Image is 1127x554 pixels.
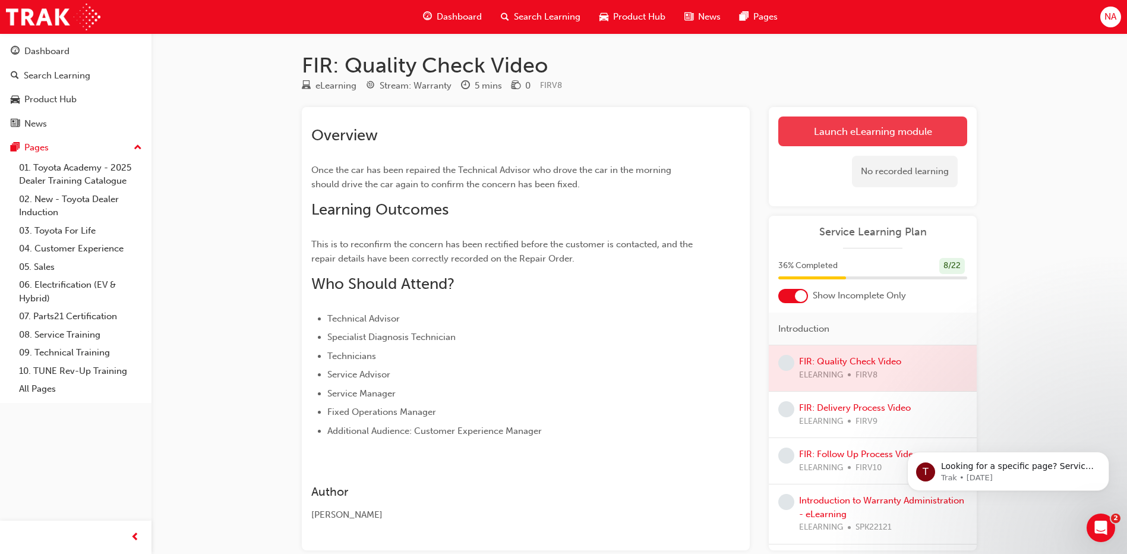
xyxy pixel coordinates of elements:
div: No recorded learning [852,156,958,187]
a: 09. Technical Training [14,344,147,362]
div: Duration [461,78,502,93]
div: Price [512,78,531,93]
div: 5 mins [475,79,502,93]
span: Looking for a specific page? Service, Service Advisor [52,84,204,106]
div: Type [302,78,356,93]
button: DashboardSearch LearningProduct HubNews [5,38,147,137]
span: learningRecordVerb_NONE-icon [778,401,794,417]
span: NA [1104,10,1116,24]
span: learningRecordVerb_NONE-icon [778,448,794,464]
span: learningRecordVerb_NONE-icon [778,355,794,371]
a: Introduction to Warranty Administration - eLearning [799,495,964,520]
span: ELEARNING [799,461,843,475]
span: Technicians [327,351,376,361]
span: Service Manager [327,388,396,399]
span: search-icon [501,10,509,24]
span: search-icon [11,71,19,81]
span: ELEARNING [799,415,843,429]
div: message notification from Trak, 1w ago. Looking for a specific page? Service, Service Advisor [18,75,220,114]
span: clock-icon [461,81,470,92]
span: news-icon [11,119,20,130]
a: 04. Customer Experience [14,240,147,258]
div: Dashboard [24,45,70,58]
div: Product Hub [24,93,77,106]
a: search-iconSearch Learning [491,5,590,29]
span: learningResourceType_ELEARNING-icon [302,81,311,92]
a: FIR: Follow Up Process Video [799,449,918,459]
span: Additional Audience: Customer Experience Manager [327,426,542,436]
span: 2 [1111,514,1120,523]
a: Dashboard [5,40,147,62]
h1: FIR: Quality Check Video [302,52,977,78]
span: Who Should Attend? [311,275,454,293]
a: FIR: Delivery Process Video [799,402,911,413]
span: Show Incomplete Only [813,289,906,303]
span: learningRecordVerb_NONE-icon [778,494,794,510]
button: NA [1100,7,1121,27]
div: [PERSON_NAME] [311,508,697,522]
a: 03. Toyota For Life [14,222,147,240]
span: ELEARNING [799,521,843,534]
button: Pages [5,137,147,159]
span: car-icon [599,10,608,24]
span: money-icon [512,81,520,92]
div: 8 / 22 [939,258,965,274]
span: FIRV9 [855,415,877,429]
span: pages-icon [740,10,749,24]
div: Stream: Warranty [380,79,452,93]
span: Learning Outcomes [311,200,449,219]
a: 07. Parts21 Certification [14,307,147,326]
span: car-icon [11,95,20,105]
a: 05. Sales [14,258,147,276]
span: up-icon [134,140,142,156]
span: Introduction [778,322,829,336]
span: Dashboard [437,10,482,24]
a: 06. Electrification (EV & Hybrid) [14,276,147,307]
span: FIRV10 [855,461,882,475]
span: Technical Advisor [327,313,400,324]
a: guage-iconDashboard [413,5,491,29]
div: Pages [24,141,49,155]
a: All Pages [14,380,147,398]
a: car-iconProduct Hub [590,5,675,29]
a: Service Learning Plan [778,225,967,239]
div: News [24,117,47,131]
span: guage-icon [423,10,432,24]
span: 36 % Completed [778,259,838,273]
span: Specialist Diagnosis Technician [327,332,456,342]
span: pages-icon [11,143,20,153]
a: news-iconNews [675,5,730,29]
span: Pages [753,10,778,24]
div: Stream [366,78,452,93]
div: 0 [525,79,531,93]
span: target-icon [366,81,375,92]
h3: Author [311,485,697,499]
span: Fixed Operations Manager [327,407,436,417]
span: Overview [311,126,378,144]
span: Learning resource code [540,80,562,90]
iframe: Intercom live chat [1087,514,1115,542]
a: Launch eLearning module [778,117,967,146]
span: Once the car has been repaired the Technical Advisor who drove the car in the morning should driv... [311,165,674,190]
span: guage-icon [11,46,20,57]
span: This is to reconfirm the concern has been rectified before the customer is contacted, and the rep... [311,239,695,264]
div: eLearning [315,79,356,93]
div: Search Learning [24,69,90,83]
a: pages-iconPages [730,5,787,29]
span: Service Advisor [327,369,390,380]
span: news-icon [684,10,693,24]
img: Trak [6,4,100,30]
span: SPK22121 [855,521,892,534]
a: 02. New - Toyota Dealer Induction [14,190,147,222]
a: Product Hub [5,89,147,111]
a: News [5,113,147,135]
span: Search Learning [514,10,580,24]
span: News [698,10,721,24]
span: Product Hub [613,10,665,24]
iframe: Intercom notifications message [889,377,1127,510]
div: Profile image for Trak [27,86,46,105]
span: prev-icon [131,530,140,545]
p: Message from Trak, sent 1w ago [52,96,205,106]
